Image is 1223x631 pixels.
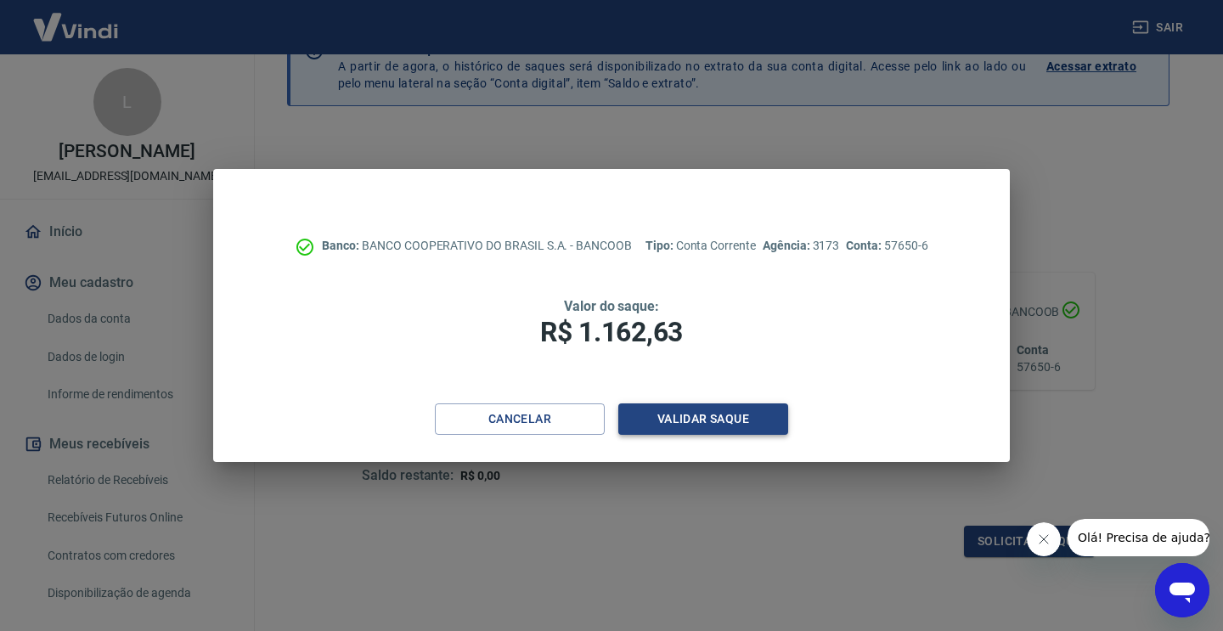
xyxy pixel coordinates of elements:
p: Conta Corrente [645,237,756,255]
p: BANCO COOPERATIVO DO BRASIL S.A. - BANCOOB [322,237,632,255]
span: Agência: [763,239,813,252]
span: Olá! Precisa de ajuda? [10,12,143,25]
span: Tipo: [645,239,676,252]
p: 3173 [763,237,839,255]
iframe: Botão para abrir a janela de mensagens [1155,563,1209,617]
iframe: Mensagem da empresa [1068,519,1209,556]
button: Cancelar [435,403,605,435]
p: 57650-6 [846,237,927,255]
iframe: Fechar mensagem [1027,522,1061,556]
span: R$ 1.162,63 [540,316,683,348]
span: Banco: [322,239,362,252]
button: Validar saque [618,403,788,435]
span: Valor do saque: [564,298,659,314]
span: Conta: [846,239,884,252]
